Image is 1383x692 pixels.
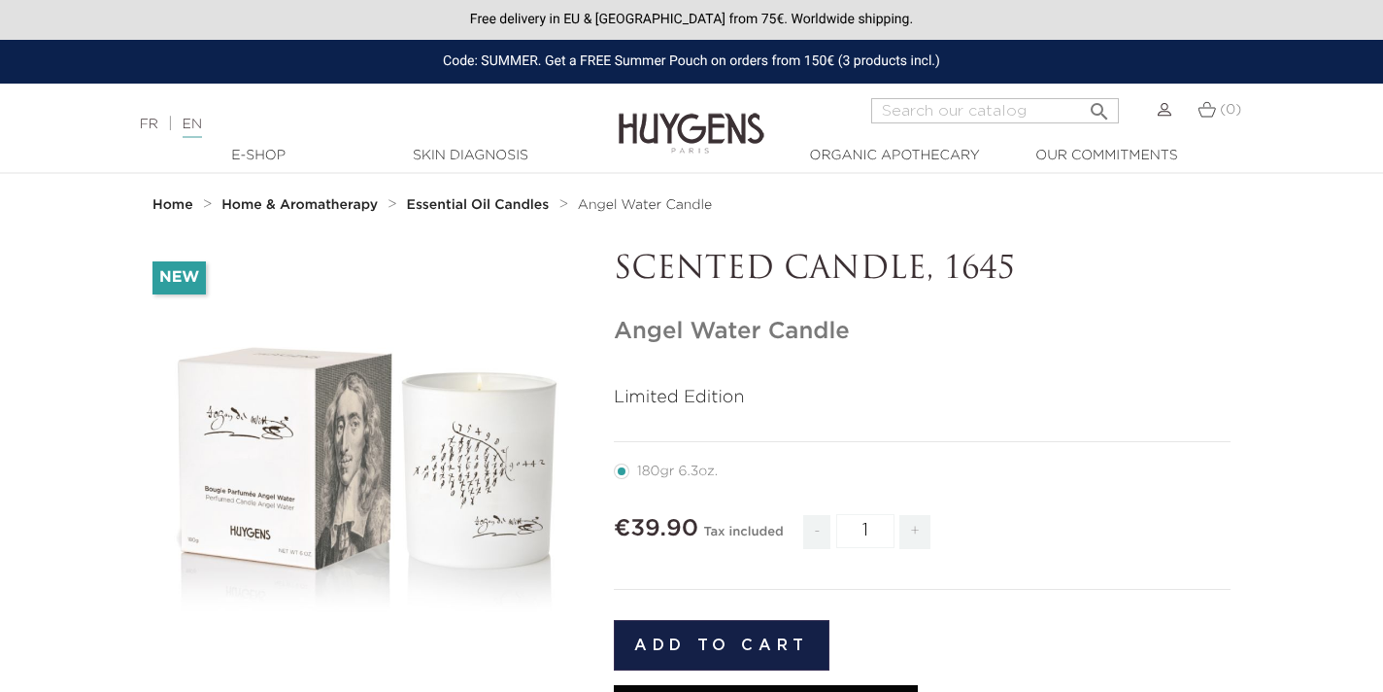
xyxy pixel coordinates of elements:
[1220,103,1241,117] span: (0)
[614,385,1231,411] p: Limited Edition
[183,118,202,138] a: EN
[803,515,830,549] span: -
[578,197,712,213] a: Angel Water Candle
[899,515,930,549] span: +
[161,146,355,166] a: E-Shop
[140,118,158,131] a: FR
[614,517,698,540] span: €39.90
[1088,94,1111,118] i: 
[407,197,555,213] a: Essential Oil Candles
[152,261,206,294] li: New
[703,511,783,564] div: Tax included
[797,146,992,166] a: Organic Apothecary
[373,146,567,166] a: Skin Diagnosis
[614,318,1231,346] h1: Angel Water Candle
[407,198,550,212] strong: Essential Oil Candles
[1082,92,1117,119] button: 
[619,82,764,156] img: Huygens
[871,98,1119,123] input: Search
[152,198,193,212] strong: Home
[614,620,829,671] button: Add to cart
[836,514,894,548] input: Quantity
[221,198,378,212] strong: Home & Aromatherapy
[130,113,562,136] div: |
[1009,146,1203,166] a: Our commitments
[152,197,197,213] a: Home
[578,198,712,212] span: Angel Water Candle
[614,252,1231,289] p: SCENTED CANDLE, 1645
[614,464,741,479] label: 180gr 6.3oz.
[221,197,383,213] a: Home & Aromatherapy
